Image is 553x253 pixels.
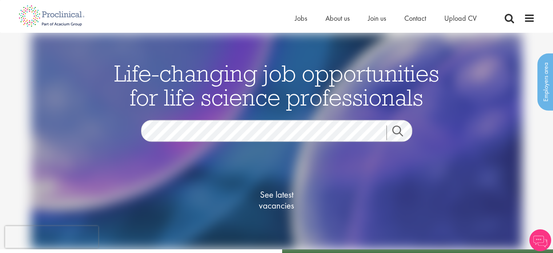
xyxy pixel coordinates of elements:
[114,59,439,112] span: Life-changing job opportunities for life science professionals
[368,13,386,23] a: Join us
[295,13,307,23] a: Jobs
[529,229,551,251] img: Chatbot
[31,33,522,249] img: candidate home
[386,126,418,140] a: Job search submit button
[444,13,477,23] a: Upload CV
[5,226,98,248] iframe: reCAPTCHA
[404,13,426,23] a: Contact
[240,160,313,240] a: See latestvacancies
[325,13,350,23] a: About us
[240,189,313,211] span: See latest vacancies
